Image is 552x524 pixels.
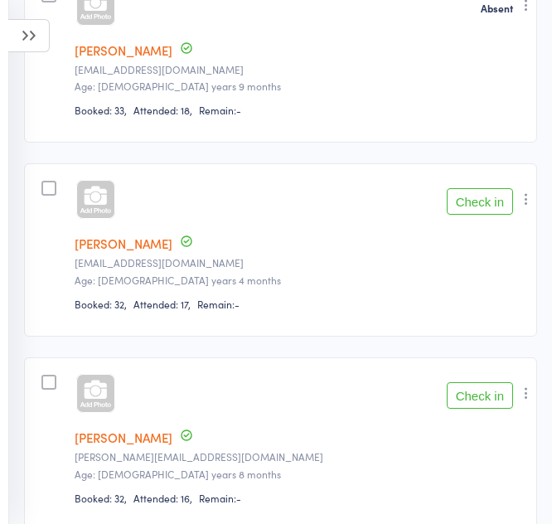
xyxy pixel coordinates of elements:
[75,467,281,481] span: Age: [DEMOGRAPHIC_DATA] years 8 months
[75,79,281,93] span: Age: [DEMOGRAPHIC_DATA] years 9 months
[133,103,199,117] span: Attended: 18
[75,491,133,505] span: Booked: 32
[236,491,241,505] span: -
[481,2,513,15] strong: Absent
[75,451,525,463] small: emma@pivotalhealth.com.au
[75,257,525,269] small: davidhunt731@gmail.com
[75,429,172,446] a: [PERSON_NAME]
[75,273,281,287] span: Age: [DEMOGRAPHIC_DATA] years 4 months
[75,41,172,59] a: [PERSON_NAME]
[199,103,241,117] span: Remain:
[75,103,133,117] span: Booked: 33
[133,491,199,505] span: Attended: 16
[236,103,241,117] span: -
[75,297,133,311] span: Booked: 32
[447,188,513,215] button: Check in
[447,382,513,409] button: Check in
[75,235,172,252] a: [PERSON_NAME]
[199,491,241,505] span: Remain:
[235,297,240,311] span: -
[133,297,197,311] span: Attended: 17
[197,297,240,311] span: Remain:
[75,64,525,75] small: Hudgeinoz@gmail.com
